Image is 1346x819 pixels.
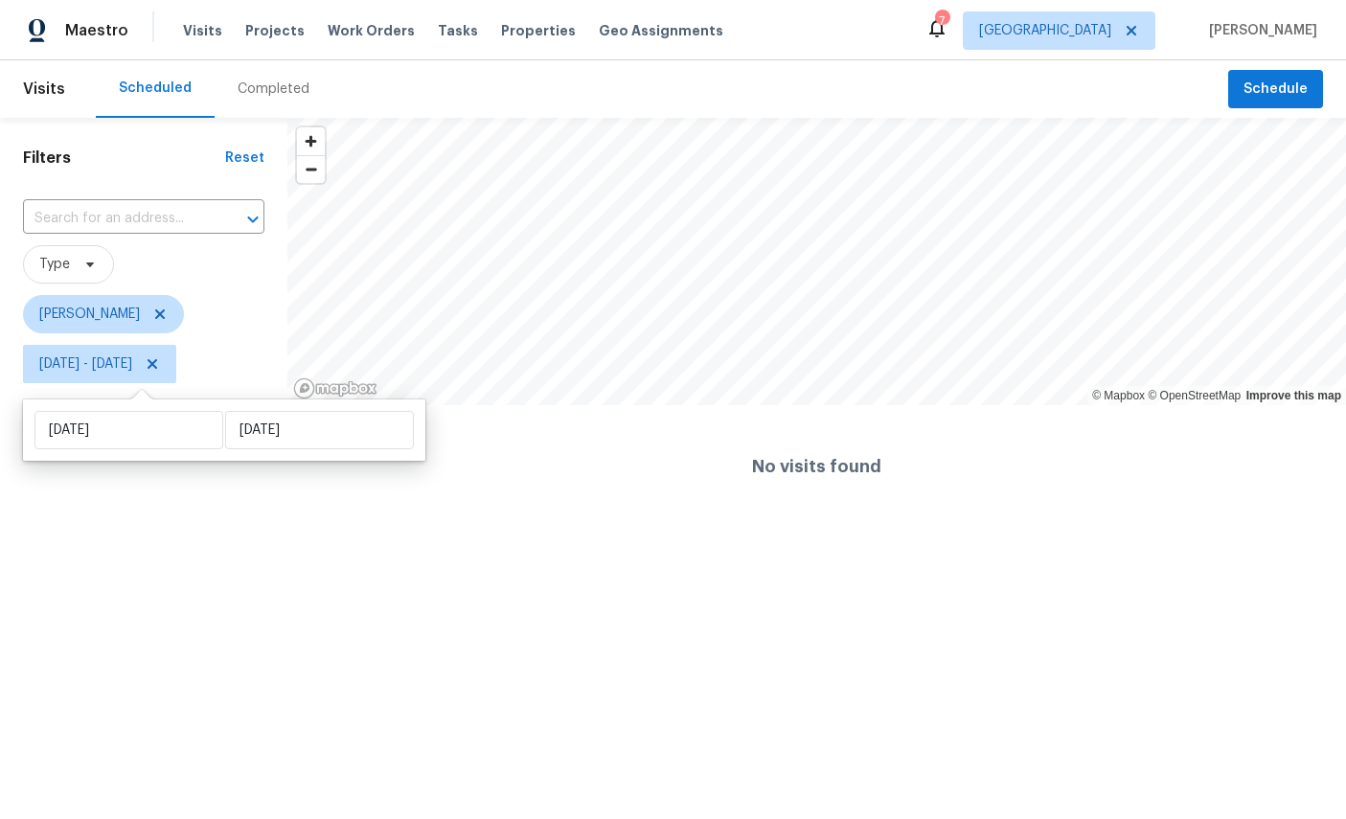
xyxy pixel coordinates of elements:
[328,21,415,40] span: Work Orders
[1246,389,1341,402] a: Improve this map
[1228,70,1323,109] button: Schedule
[119,79,192,98] div: Scheduled
[39,255,70,274] span: Type
[297,155,325,183] button: Zoom out
[34,411,223,449] input: Start date
[935,11,948,31] div: 7
[225,411,414,449] input: End date
[293,377,377,399] a: Mapbox homepage
[1148,389,1241,402] a: OpenStreetMap
[238,80,309,99] div: Completed
[183,21,222,40] span: Visits
[438,24,478,37] span: Tasks
[23,68,65,110] span: Visits
[1243,78,1308,102] span: Schedule
[23,148,225,168] h1: Filters
[1092,389,1145,402] a: Mapbox
[23,204,211,234] input: Search for an address...
[297,156,325,183] span: Zoom out
[65,21,128,40] span: Maestro
[297,127,325,155] button: Zoom in
[752,457,881,476] h4: No visits found
[979,21,1111,40] span: [GEOGRAPHIC_DATA]
[245,21,305,40] span: Projects
[39,305,140,324] span: [PERSON_NAME]
[240,206,266,233] button: Open
[599,21,723,40] span: Geo Assignments
[287,118,1346,405] canvas: Map
[39,354,132,374] span: [DATE] - [DATE]
[1201,21,1317,40] span: [PERSON_NAME]
[501,21,576,40] span: Properties
[225,148,264,168] div: Reset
